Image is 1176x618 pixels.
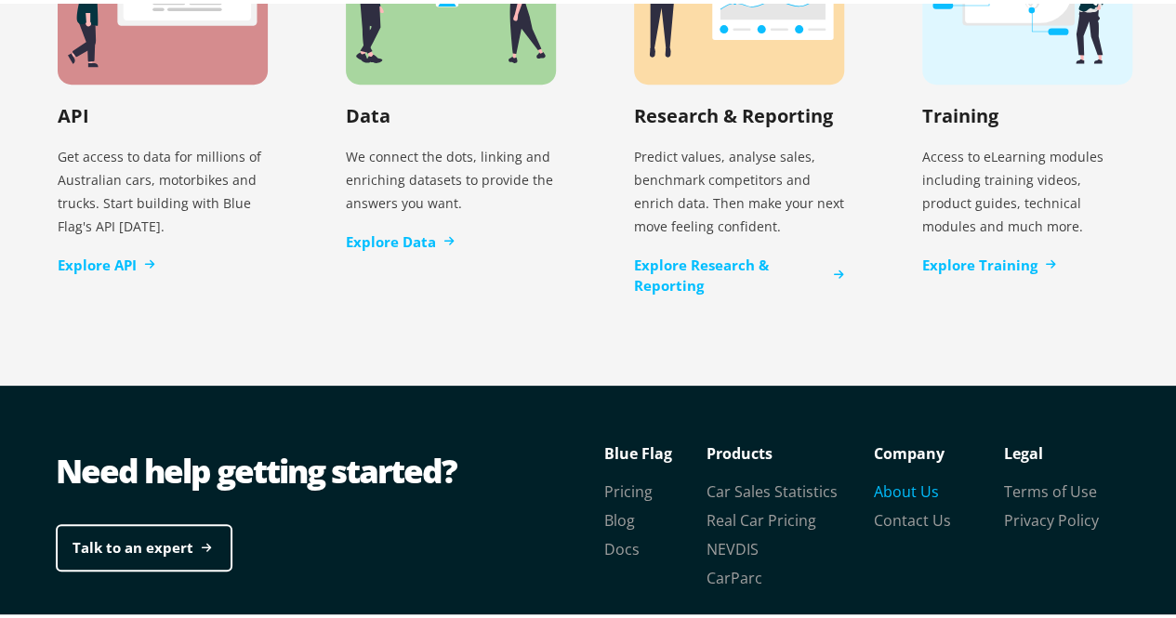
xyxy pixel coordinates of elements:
[707,506,816,527] a: Real Car Pricing
[58,251,155,272] a: Explore API
[634,99,833,125] h2: Research & Reporting
[634,251,844,293] a: Explore Research & Reporting
[604,506,635,527] a: Blog
[874,506,951,527] a: Contact Us
[707,535,759,556] a: NEVDIS
[1004,506,1099,527] a: Privacy Policy
[922,99,998,125] h2: Training
[707,436,874,464] p: Products
[1004,478,1097,498] a: Terms of Use
[56,520,232,568] a: Talk to an expert
[874,436,1004,464] p: Company
[922,134,1132,242] p: Access to eLearning modules including training videos, product guides, technical modules and much...
[58,99,89,125] h2: API
[922,251,1056,272] a: Explore Training
[604,436,707,464] p: Blue Flag
[58,134,268,242] p: Get access to data for millions of Australian cars, motorbikes and trucks. Start building with Bl...
[346,228,455,249] a: Explore Data
[634,134,844,242] p: Predict values, analyse sales, benchmark competitors and enrich data. Then make your next move fe...
[1004,436,1134,464] p: Legal
[707,478,838,498] a: Car Sales Statistics
[707,564,762,585] a: CarParc
[346,134,556,218] p: We connect the dots, linking and enriching datasets to provide the answers you want.
[604,535,640,556] a: Docs
[604,478,653,498] a: Pricing
[56,444,595,491] div: Need help getting started?
[346,99,390,125] h2: Data
[874,478,939,498] a: About Us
